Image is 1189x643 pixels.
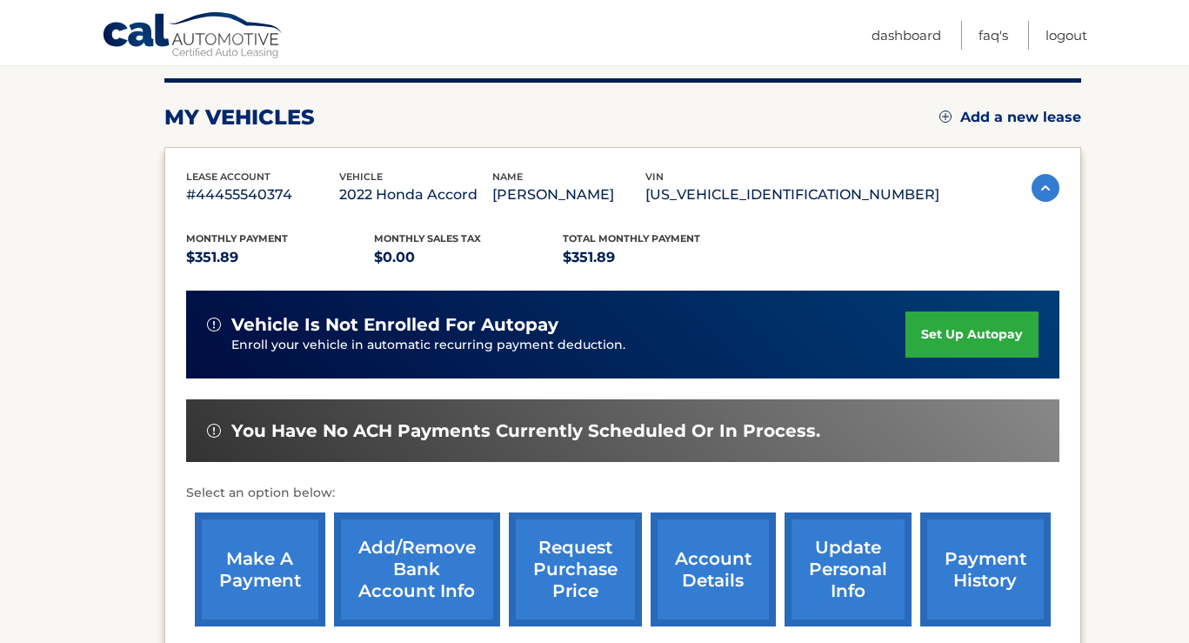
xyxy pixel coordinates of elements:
[374,245,563,270] p: $0.00
[872,21,941,50] a: Dashboard
[509,512,642,626] a: request purchase price
[164,104,315,131] h2: my vehicles
[939,109,1081,126] a: Add a new lease
[334,512,500,626] a: Add/Remove bank account info
[231,314,558,336] span: vehicle is not enrolled for autopay
[492,183,645,207] p: [PERSON_NAME]
[939,111,952,123] img: add.svg
[785,512,912,626] a: update personal info
[186,483,1059,504] p: Select an option below:
[645,183,939,207] p: [US_VEHICLE_IDENTIFICATION_NUMBER]
[1032,174,1059,202] img: accordion-active.svg
[186,245,375,270] p: $351.89
[231,420,820,442] span: You have no ACH payments currently scheduled or in process.
[651,512,776,626] a: account details
[207,318,221,332] img: alert-white.svg
[645,171,664,183] span: vin
[492,171,523,183] span: name
[207,424,221,438] img: alert-white.svg
[374,232,481,244] span: Monthly sales Tax
[920,512,1051,626] a: payment history
[195,512,325,626] a: make a payment
[339,171,383,183] span: vehicle
[186,171,271,183] span: lease account
[563,245,751,270] p: $351.89
[231,336,906,355] p: Enroll your vehicle in automatic recurring payment deduction.
[186,232,288,244] span: Monthly Payment
[102,11,284,62] a: Cal Automotive
[1045,21,1087,50] a: Logout
[979,21,1008,50] a: FAQ's
[563,232,700,244] span: Total Monthly Payment
[186,183,339,207] p: #44455540374
[905,311,1038,358] a: set up autopay
[339,183,492,207] p: 2022 Honda Accord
